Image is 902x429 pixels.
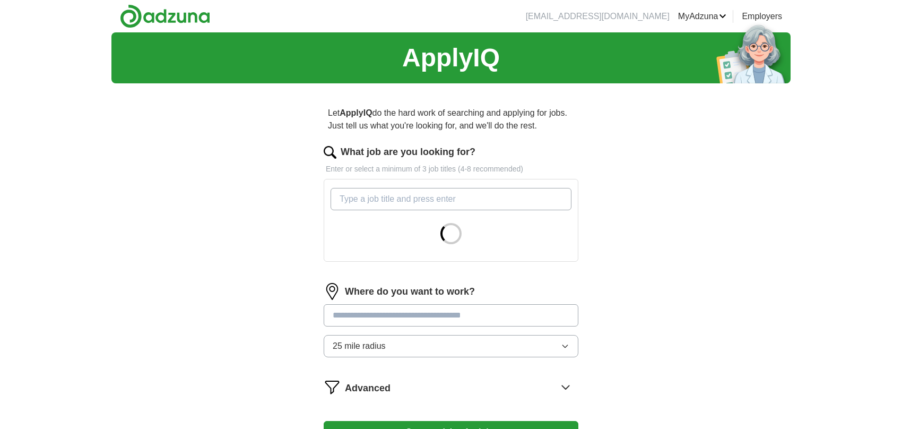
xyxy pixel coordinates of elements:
[402,39,500,77] h1: ApplyIQ
[324,164,578,175] p: Enter or select a minimum of 3 job titles (4-8 recommended)
[324,335,578,357] button: 25 mile radius
[742,10,782,23] a: Employers
[345,381,391,396] span: Advanced
[526,10,670,23] li: [EMAIL_ADDRESS][DOMAIN_NAME]
[345,285,475,299] label: Where do you want to work?
[340,108,372,117] strong: ApplyIQ
[324,146,336,159] img: search.png
[333,340,386,353] span: 25 mile radius
[324,283,341,300] img: location.png
[324,379,341,396] img: filter
[120,4,210,28] img: Adzuna logo
[341,145,475,159] label: What job are you looking for?
[324,102,578,136] p: Let do the hard work of searching and applying for jobs. Just tell us what you're looking for, an...
[331,188,571,210] input: Type a job title and press enter
[678,10,727,23] a: MyAdzuna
